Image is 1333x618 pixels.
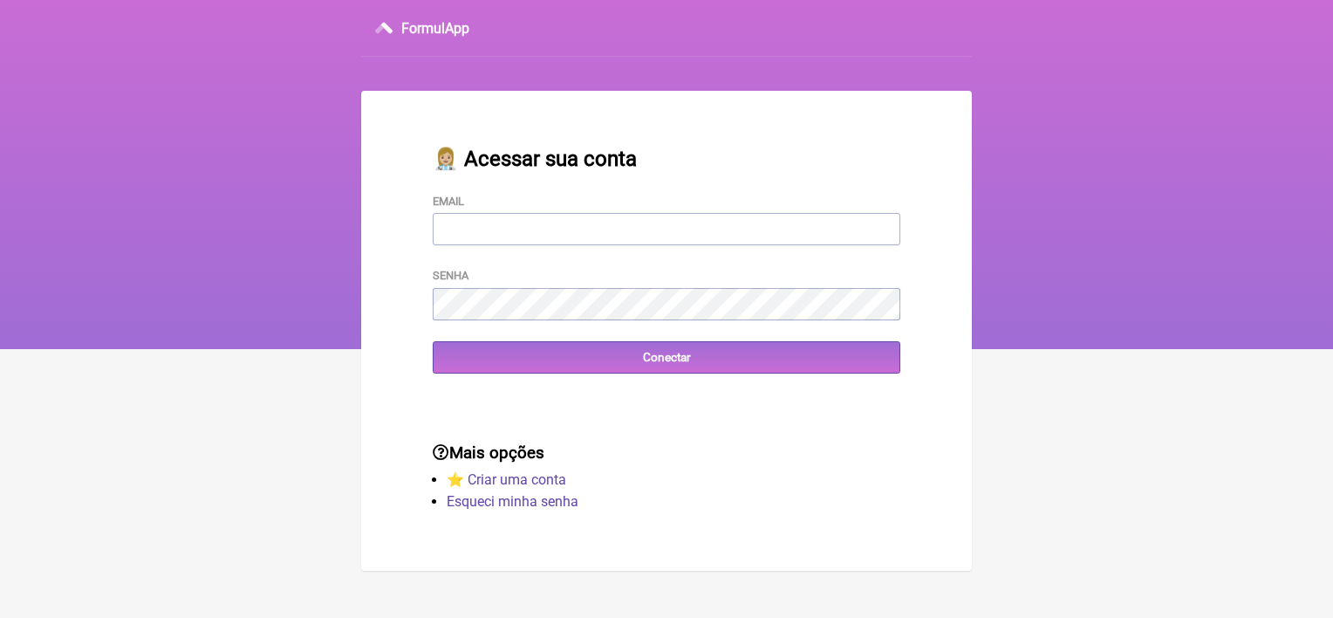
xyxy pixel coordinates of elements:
a: Esqueci minha senha [447,493,578,510]
input: Conectar [433,341,900,374]
h2: 👩🏼‍⚕️ Acessar sua conta [433,147,900,171]
label: Email [433,195,464,208]
h3: FormulApp [401,20,469,37]
label: Senha [433,269,468,282]
a: ⭐️ Criar uma conta [447,471,566,488]
h3: Mais opções [433,443,900,463]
